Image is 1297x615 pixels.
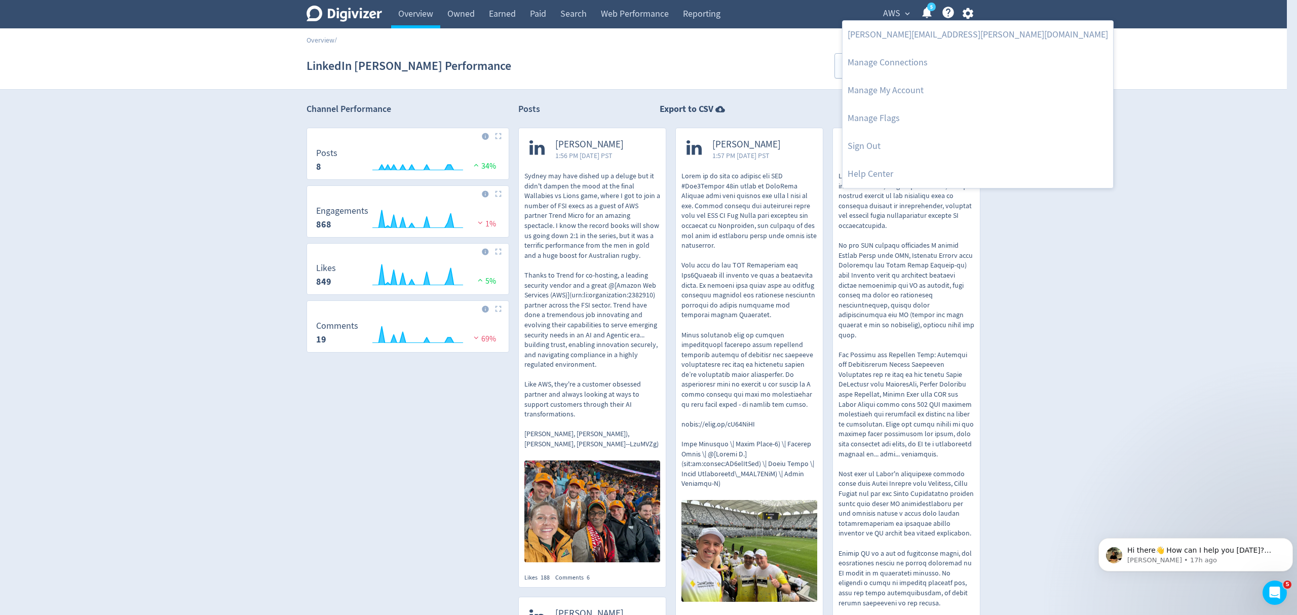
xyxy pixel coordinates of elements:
iframe: Intercom notifications message [1094,517,1297,588]
span: 5 [1283,581,1291,589]
a: Help Center [843,160,1113,188]
iframe: Intercom live chat [1263,581,1287,605]
a: Manage Flags [843,104,1113,132]
a: Log out [843,132,1113,160]
a: [PERSON_NAME][EMAIL_ADDRESS][PERSON_NAME][DOMAIN_NAME] [843,21,1113,49]
a: Manage My Account [843,76,1113,104]
a: Manage Connections [843,49,1113,76]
